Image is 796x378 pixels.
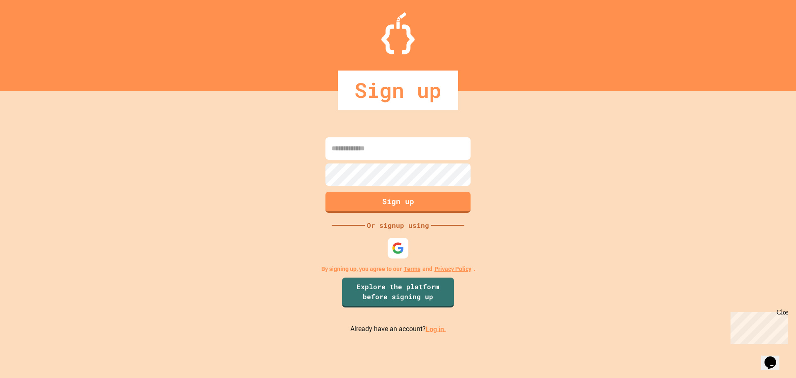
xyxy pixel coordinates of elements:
img: google-icon.svg [392,242,404,254]
a: Log in. [426,325,446,333]
button: Sign up [325,192,471,213]
a: Explore the platform before signing up [342,278,454,307]
div: Or signup using [365,220,431,230]
iframe: chat widget [727,309,788,344]
p: By signing up, you agree to our and . [321,265,475,273]
a: Terms [404,265,420,273]
a: Privacy Policy [434,265,471,273]
iframe: chat widget [761,345,788,370]
div: Chat with us now!Close [3,3,57,53]
p: Already have an account? [350,324,446,334]
img: Logo.svg [381,12,415,54]
div: Sign up [338,71,458,110]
